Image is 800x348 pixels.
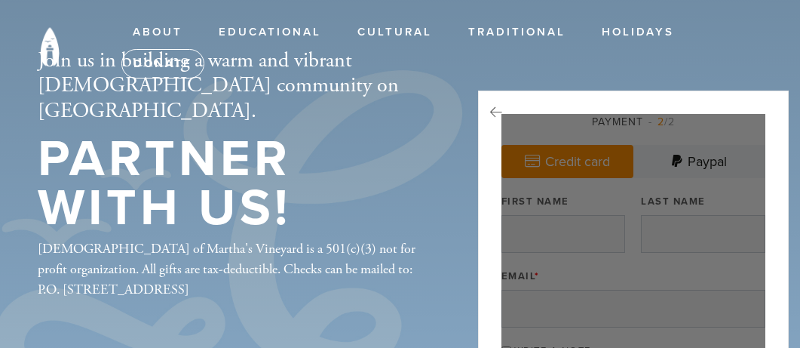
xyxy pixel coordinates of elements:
[38,239,429,300] div: [DEMOGRAPHIC_DATA] of Martha's Vineyard is a 501(c)(3) not for profit organization. All gifts are...
[590,18,685,47] a: Holidays
[38,135,429,233] h1: Partner with us!
[38,48,429,125] h2: Join us in building a warm and vibrant [DEMOGRAPHIC_DATA] community on [GEOGRAPHIC_DATA].
[207,18,333,47] a: Educational
[457,18,577,47] a: Traditional
[121,18,194,47] a: ABOUT
[346,18,443,47] a: Cultural
[23,20,77,74] img: Chabad-on-the-Vineyard---Flame-ICON.png
[121,49,204,79] a: Donate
